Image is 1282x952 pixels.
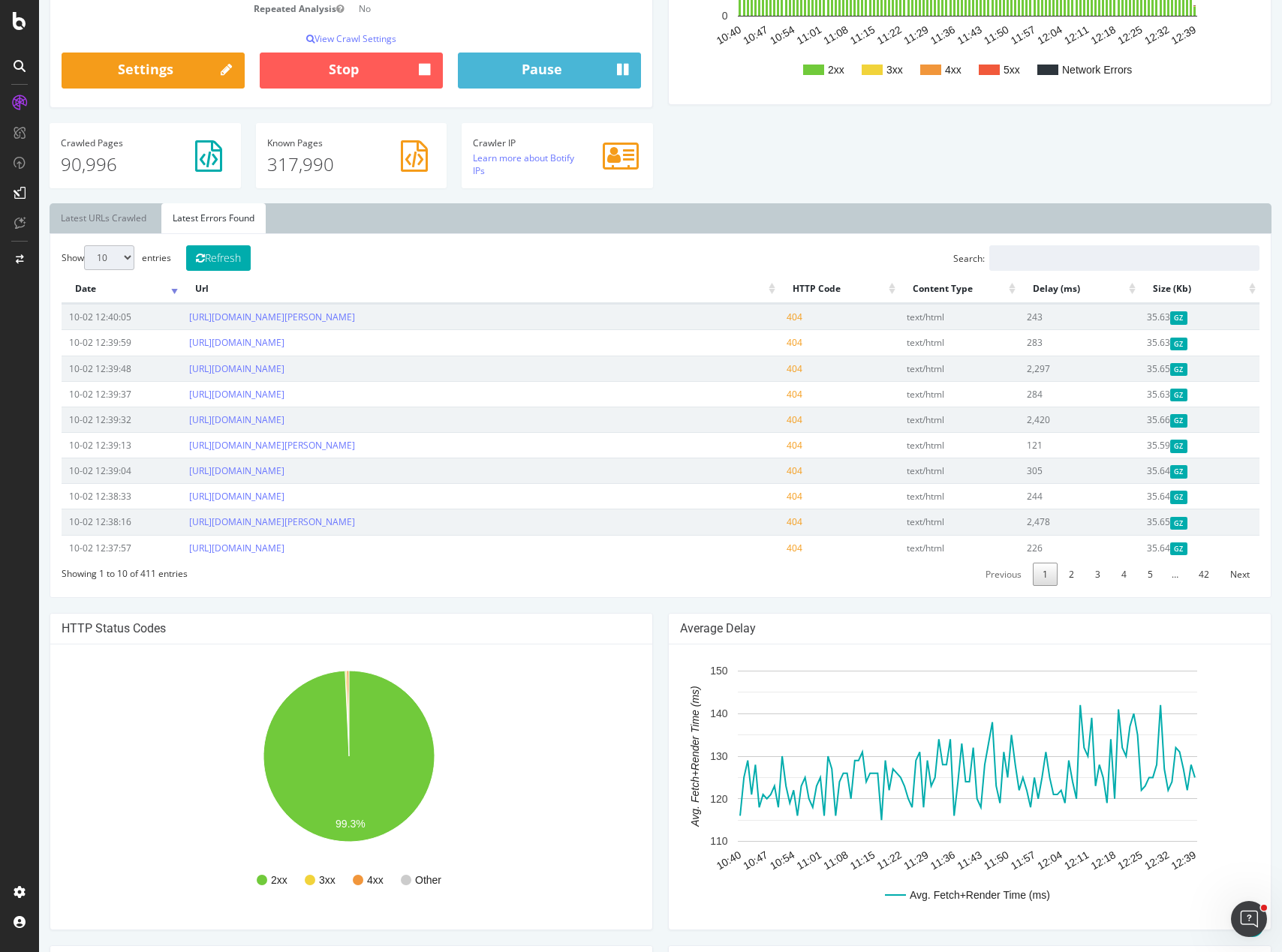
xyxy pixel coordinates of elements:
text: 110 [671,835,689,847]
text: 99.3% [296,818,327,830]
td: 35.63 [1100,304,1220,329]
text: 12:04 [996,848,1025,872]
text: 11:43 [916,848,945,872]
text: 12:11 [1023,848,1052,872]
input: Search: [950,245,1220,271]
label: Show entries [23,245,132,270]
h4: Pages Known [228,138,397,148]
td: text/html [860,329,980,355]
span: Gzipped Content [1131,465,1148,478]
h4: Crawler IP [434,138,603,148]
text: 11:57 [970,848,999,872]
text: 11:08 [782,23,811,47]
text: 10:47 [702,23,731,47]
a: 1 [994,563,1019,586]
td: 35.64 [1100,458,1220,483]
a: [URL][DOMAIN_NAME] [150,336,245,349]
span: Gzipped Content [1131,414,1148,427]
a: Next [1181,563,1220,586]
text: 11:08 [782,848,811,872]
td: text/html [860,432,980,458]
h4: HTTP Status Codes [23,621,602,636]
td: 35.65 [1100,509,1220,534]
select: Showentries [45,245,95,270]
text: 4xx [906,64,922,76]
td: 10-02 12:39:59 [23,329,143,355]
text: Other [376,874,402,886]
td: 284 [980,381,1100,407]
a: [URL][DOMAIN_NAME][PERSON_NAME] [150,311,316,323]
p: 317,990 [228,152,397,177]
iframe: Intercom live chat [1231,901,1267,937]
a: 2 [1020,563,1045,586]
td: 35.65 [1100,356,1220,381]
text: 12:04 [996,23,1025,47]
th: Date: activate to sort column ascending [23,275,143,304]
text: 11:29 [862,848,892,872]
svg: A chart. [641,656,1215,918]
text: Network Errors [1023,64,1093,76]
text: 11:22 [835,23,865,47]
a: Settings [23,53,206,89]
text: 12:39 [1130,23,1160,47]
a: [URL][DOMAIN_NAME] [150,490,245,503]
text: 11:50 [943,23,972,47]
a: [URL][DOMAIN_NAME] [150,464,245,477]
td: text/html [860,407,980,432]
text: 12:25 [1076,848,1106,872]
a: 42 [1150,563,1180,586]
td: 35.64 [1100,483,1220,509]
p: 90,996 [22,152,191,177]
a: 5 [1099,563,1124,586]
a: [URL][DOMAIN_NAME][PERSON_NAME] [150,515,316,528]
div: Showing 1 to 10 of 411 entries [23,560,149,580]
td: text/html [860,483,980,509]
td: 35.66 [1100,407,1220,432]
td: text/html [860,509,980,534]
td: text/html [860,535,980,560]
h4: Pages Crawled [22,138,191,148]
text: 0 [683,11,689,23]
text: 140 [671,707,689,719]
span: Gzipped Content [1131,542,1148,555]
text: 11:15 [809,848,838,872]
td: 244 [980,483,1100,509]
span: 404 [748,515,763,528]
span: 404 [748,413,763,426]
div: A chart. [23,656,597,918]
th: HTTP Code: activate to sort column ascending [740,275,860,304]
text: 11:57 [970,23,999,47]
button: Stop [221,53,404,89]
text: 10:47 [702,848,731,872]
text: 11:50 [943,848,972,872]
td: 243 [980,304,1100,329]
text: 11:15 [809,23,838,47]
text: 11:22 [835,848,865,872]
text: 11:36 [889,23,919,47]
a: [URL][DOMAIN_NAME] [150,362,245,375]
text: 12:39 [1130,848,1160,872]
td: 10-02 12:39:04 [23,458,143,483]
td: 10-02 12:40:05 [23,304,143,329]
text: 2xx [789,64,805,76]
th: Delay (ms): activate to sort column ascending [980,275,1100,304]
td: 10-02 12:39:32 [23,407,143,432]
a: 4 [1073,563,1097,586]
a: Latest URLs Crawled [11,203,119,233]
text: 11:43 [916,23,945,47]
td: 283 [980,329,1100,355]
td: text/html [860,458,980,483]
td: 10-02 12:38:16 [23,509,143,534]
text: 12:18 [1050,848,1079,872]
label: Search: [914,245,1220,271]
span: Gzipped Content [1131,311,1148,324]
text: 3xx [847,64,864,76]
td: 305 [980,458,1100,483]
text: 10:40 [676,23,705,47]
td: 226 [980,535,1100,560]
th: Url: activate to sort column ascending [143,275,740,304]
text: 12:32 [1103,23,1133,47]
a: [URL][DOMAIN_NAME] [150,388,245,401]
text: 11:01 [756,23,785,47]
text: 130 [671,750,689,762]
